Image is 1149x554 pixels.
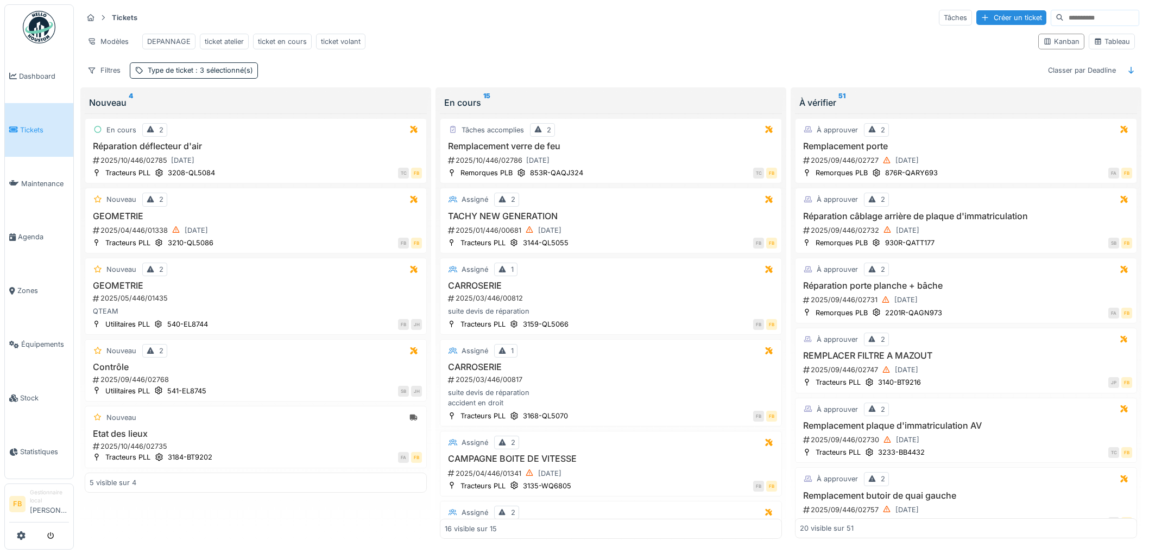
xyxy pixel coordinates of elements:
[1108,377,1119,388] div: JP
[462,346,488,356] div: Assigné
[817,264,858,275] div: À approuver
[802,224,1132,237] div: 2025/09/446/02732
[411,319,422,330] div: JH
[817,334,858,345] div: À approuver
[21,179,69,189] span: Maintenance
[1043,62,1121,78] div: Classer par Deadline
[92,293,422,303] div: 2025/05/446/01435
[766,168,777,179] div: FB
[816,447,861,457] div: Tracteurs PLL
[19,71,69,81] span: Dashboard
[462,507,488,518] div: Assigné
[753,238,764,249] div: FB
[5,425,73,479] a: Statistiques
[483,96,490,109] sup: 15
[5,211,73,264] a: Agenda
[1108,308,1119,319] div: FA
[83,34,134,49] div: Modèles
[753,319,764,330] div: FB
[800,421,1132,431] h3: Remplacement plaque d'immatriculation AV
[895,365,918,375] div: [DATE]
[894,295,918,305] div: [DATE]
[885,517,940,527] div: 940R-QATW833
[447,467,777,480] div: 2025/04/446/01341
[5,157,73,211] a: Maintenance
[802,363,1132,377] div: 2025/09/446/02747
[5,103,73,157] a: Tickets
[1121,517,1132,528] div: FB
[753,411,764,422] div: FB
[90,477,136,488] div: 5 visible sur 4
[105,452,150,462] div: Tracteurs PLL
[895,155,919,165] div: [DATE]
[106,346,136,356] div: Nouveau
[171,155,194,165] div: [DATE]
[885,308,942,318] div: 2201R-QAGN973
[92,441,422,451] div: 2025/10/446/02735
[1094,36,1130,47] div: Tableau
[411,168,422,179] div: FB
[460,168,513,178] div: Remorques PLB
[881,194,885,205] div: 2
[185,225,208,235] div: [DATE]
[460,238,506,248] div: Tracteurs PLL
[753,168,764,179] div: TC
[5,264,73,318] a: Zones
[530,168,583,178] div: 853R-QAQJ324
[511,437,515,448] div: 2
[1121,238,1132,249] div: FB
[462,264,488,275] div: Assigné
[816,308,868,318] div: Remorques PLB
[106,194,136,205] div: Nouveau
[447,154,777,167] div: 2025/10/446/02786
[129,96,133,109] sup: 4
[896,225,919,235] div: [DATE]
[18,232,69,242] span: Agenda
[462,125,524,135] div: Tâches accomplies
[881,474,885,484] div: 2
[817,404,858,415] div: À approuver
[511,507,515,518] div: 2
[462,194,488,205] div: Assigné
[23,11,55,43] img: Badge_color-CXgf-gQk.svg
[881,334,885,345] div: 2
[411,238,422,249] div: FB
[92,154,422,167] div: 2025/10/446/02785
[462,437,488,448] div: Assigné
[766,319,777,330] div: FB
[802,503,1132,517] div: 2025/09/446/02757
[1108,238,1119,249] div: SB
[817,125,858,135] div: À approuver
[766,238,777,249] div: FB
[816,517,868,527] div: Remorques PLB
[168,238,213,248] div: 3210-QL5086
[460,481,506,491] div: Tracteurs PLL
[445,281,777,291] h3: CARROSERIE
[411,386,422,397] div: JH
[205,36,244,47] div: ticket atelier
[800,211,1132,221] h3: Réparation câblage arrière de plaque d'immatriculation
[445,306,777,316] div: suite devis de réparation
[411,452,422,463] div: FB
[526,155,550,165] div: [DATE]
[896,435,919,445] div: [DATE]
[976,10,1046,25] div: Créer un ticket
[398,386,409,397] div: SB
[816,168,868,178] div: Remorques PLB
[20,447,69,457] span: Statistiques
[20,125,69,135] span: Tickets
[167,319,208,329] div: 540-EL8744
[523,238,569,248] div: 3144-QL5055
[1121,168,1132,179] div: FB
[398,319,409,330] div: FB
[1121,308,1132,319] div: FB
[5,371,73,425] a: Stock
[258,36,307,47] div: ticket en cours
[90,429,422,439] h3: Etat des lieux
[547,125,551,135] div: 2
[168,452,212,462] div: 3184-BT9202
[817,474,858,484] div: À approuver
[523,411,568,421] div: 3168-QL5070
[460,411,506,421] div: Tracteurs PLL
[90,281,422,291] h3: GEOMETRIE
